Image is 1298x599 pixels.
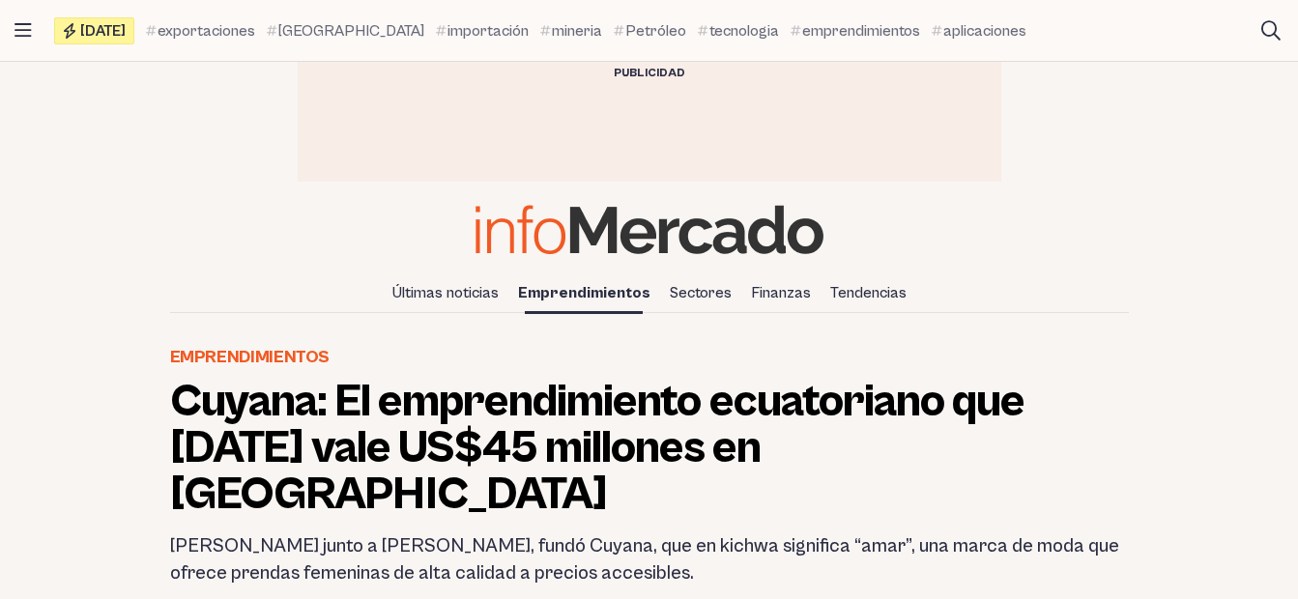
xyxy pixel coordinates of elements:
span: [GEOGRAPHIC_DATA] [278,19,424,43]
span: aplicaciones [943,19,1026,43]
iframe: Advertisement [298,90,1001,177]
span: importación [447,19,529,43]
a: Sectores [662,276,739,309]
a: Finanzas [743,276,819,309]
a: mineria [540,19,602,43]
span: mineria [552,19,602,43]
span: [DATE] [80,23,126,39]
a: Petróleo [614,19,686,43]
a: exportaciones [146,19,255,43]
a: Emprendimientos [170,344,331,371]
div: Publicidad [298,62,1001,85]
a: importación [436,19,529,43]
h1: Cuyana: El emprendimiento ecuatoriano que [DATE] vale US$45 millones en [GEOGRAPHIC_DATA] [170,379,1129,518]
a: Emprendimientos [510,276,658,309]
a: tecnologia [698,19,779,43]
a: Últimas noticias [385,276,506,309]
a: [GEOGRAPHIC_DATA] [267,19,424,43]
a: aplicaciones [932,19,1026,43]
a: emprendimientos [791,19,920,43]
span: tecnologia [709,19,779,43]
h2: [PERSON_NAME] junto a [PERSON_NAME], fundó Cuyana, que en kichwa significa “amar”, una marca de m... [170,533,1129,587]
span: Petróleo [625,19,686,43]
img: Infomercado Ecuador logo [476,205,823,254]
a: Tendencias [822,276,914,309]
span: emprendimientos [802,19,920,43]
span: exportaciones [158,19,255,43]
